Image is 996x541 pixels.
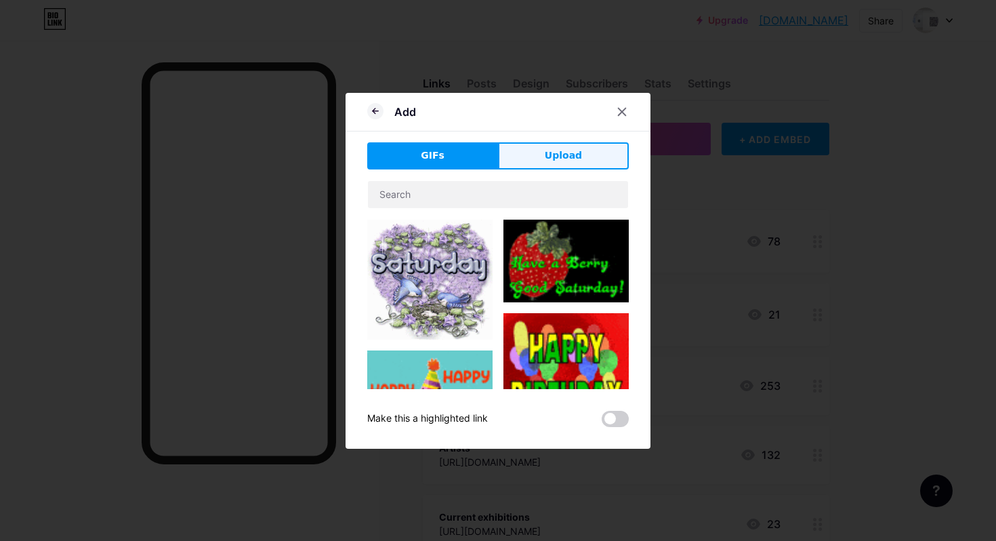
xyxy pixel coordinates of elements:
span: Upload [545,148,582,163]
button: GIFs [367,142,498,169]
img: Gihpy [503,313,629,439]
img: Gihpy [367,350,493,476]
input: Search [368,181,628,208]
span: GIFs [421,148,444,163]
button: Upload [498,142,629,169]
img: Gihpy [503,220,629,302]
div: Make this a highlighted link [367,411,488,427]
img: Gihpy [367,220,493,340]
div: Add [394,104,416,120]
